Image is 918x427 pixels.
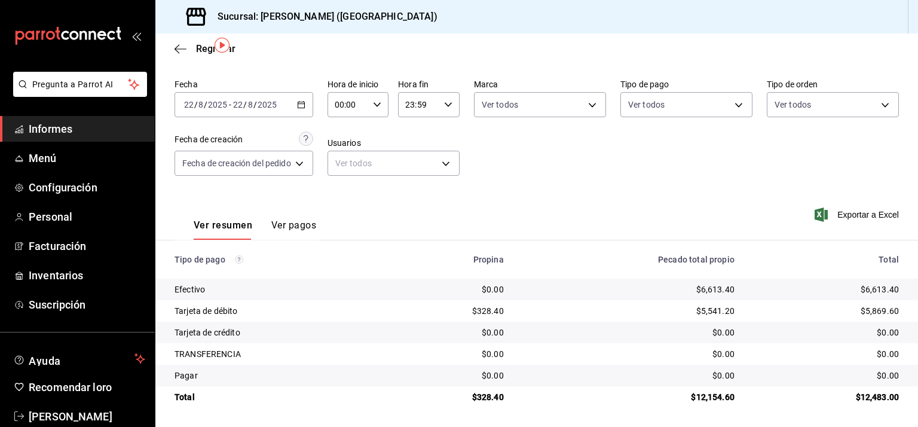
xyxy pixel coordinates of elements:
[861,306,899,316] font: $5,869.60
[175,306,238,316] font: Tarjeta de débito
[472,306,504,316] font: $328.40
[775,100,811,109] font: Ver todos
[472,392,504,402] font: $328.40
[194,219,316,240] div: pestañas de navegación
[175,328,240,337] font: Tarjeta de crédito
[182,158,291,168] font: Fecha de creación del pedido
[482,100,518,109] font: Ver todos
[691,392,735,402] font: $12,154.60
[29,211,72,223] font: Personal
[696,285,735,294] font: $6,613.40
[29,355,61,367] font: Ayuda
[696,306,735,316] font: $5,541.20
[328,80,379,89] font: Hora de inicio
[482,371,504,380] font: $0.00
[767,80,818,89] font: Tipo de orden
[879,255,899,264] font: Total
[215,38,229,53] img: Marcador de información sobre herramientas
[257,100,277,109] input: ----
[328,138,361,148] font: Usuarios
[398,80,429,89] font: Hora fin
[335,158,372,168] font: Ver todos
[29,240,86,252] font: Facturación
[207,100,228,109] input: ----
[29,269,83,282] font: Inventarios
[175,349,241,359] font: TRANSFERENCIA
[243,100,247,109] font: /
[235,255,243,264] svg: Los pagos realizados con Pay y otras terminales son montos brutos.
[837,210,899,219] font: Exportar a Excel
[175,371,198,380] font: Pagar
[196,43,235,54] font: Regresar
[183,100,194,109] input: --
[474,80,498,89] font: Marca
[175,43,235,54] button: Regresar
[194,219,252,231] font: Ver resumen
[29,181,97,194] font: Configuración
[194,100,198,109] font: /
[175,285,205,294] font: Efectivo
[628,100,665,109] font: Ver todos
[8,87,147,99] a: Pregunta a Parrot AI
[32,80,114,89] font: Pregunta a Parrot AI
[131,31,141,41] button: abrir_cajón_menú
[175,392,195,402] font: Total
[817,208,899,222] button: Exportar a Excel
[204,100,207,109] font: /
[712,371,735,380] font: $0.00
[877,349,899,359] font: $0.00
[482,285,504,294] font: $0.00
[29,298,85,311] font: Suscripción
[856,392,899,402] font: $12,483.00
[712,328,735,337] font: $0.00
[175,135,243,144] font: Fecha de creación
[29,410,112,423] font: [PERSON_NAME]
[861,285,899,294] font: $6,613.40
[620,80,669,89] font: Tipo de pago
[482,328,504,337] font: $0.00
[712,349,735,359] font: $0.00
[271,219,316,231] font: Ver pagos
[13,72,147,97] button: Pregunta a Parrot AI
[29,123,72,135] font: Informes
[29,381,112,394] font: Recomendar loro
[229,100,231,109] font: -
[247,100,253,109] input: --
[877,371,899,380] font: $0.00
[175,255,225,264] font: Tipo de pago
[175,80,198,89] font: Fecha
[29,152,57,164] font: Menú
[482,349,504,359] font: $0.00
[877,328,899,337] font: $0.00
[658,255,735,264] font: Pecado total propio
[473,255,504,264] font: Propina
[232,100,243,109] input: --
[253,100,257,109] font: /
[218,11,437,22] font: Sucursal: [PERSON_NAME] ([GEOGRAPHIC_DATA])
[198,100,204,109] input: --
